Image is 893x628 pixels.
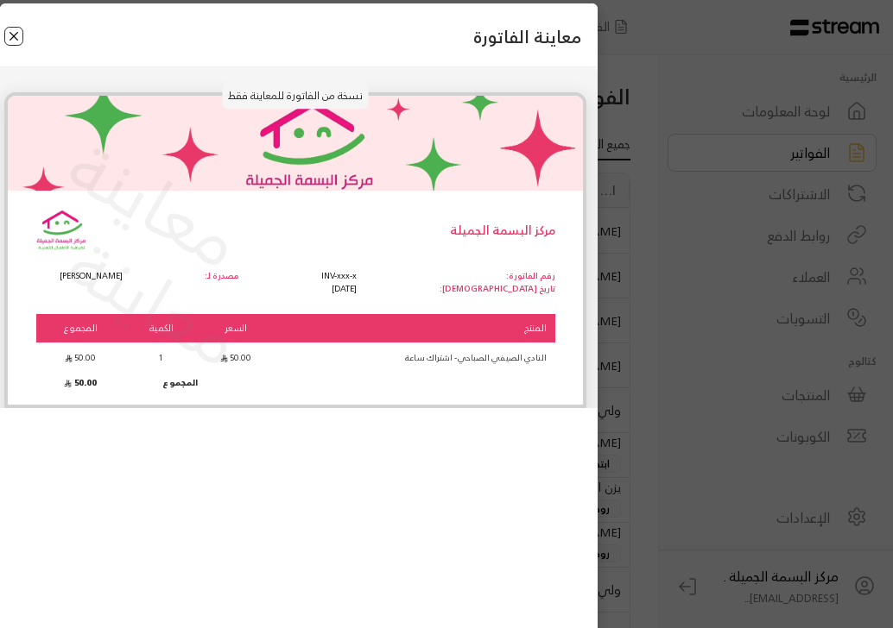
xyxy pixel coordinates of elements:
[274,314,554,342] th: المنتج
[36,314,126,342] th: المجموع
[4,27,23,46] button: Close
[198,344,274,373] td: 50.00
[440,283,555,296] p: تاريخ [DEMOGRAPHIC_DATA]:
[274,344,554,373] td: النادي الصيفي الصباحي- اشتراك ساعة
[8,96,583,191] img: image%20%2889%29_ihfsm.png
[125,374,198,392] td: المجموع
[36,374,126,392] td: 50.00
[50,113,261,294] p: معاينة
[36,204,88,256] img: Logo
[473,24,581,50] span: معاينة الفاتورة
[50,211,261,392] p: معاينة
[321,270,357,283] p: INV-xxx-x
[36,270,123,283] p: [PERSON_NAME]
[36,312,555,393] table: Products
[450,222,555,240] p: مركز البسمة الجميلة
[321,283,357,296] p: [DATE]
[440,270,555,283] p: رقم الفاتورة:
[223,81,369,109] p: نسخة من الفاتورة للمعاينة فقط
[36,344,126,373] td: 50.00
